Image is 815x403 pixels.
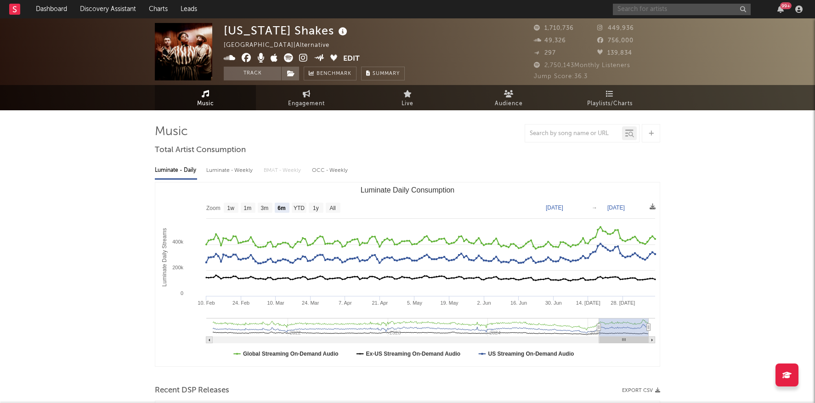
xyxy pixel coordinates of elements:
[525,130,622,137] input: Search by song name or URL
[402,98,413,109] span: Live
[534,38,566,44] span: 49,326
[622,388,660,393] button: Export CSV
[161,228,168,286] text: Luminate Daily Streams
[244,205,252,211] text: 1m
[777,6,784,13] button: 99+
[232,300,249,306] text: 24. Feb
[440,300,458,306] text: 19. May
[317,68,351,79] span: Benchmark
[227,205,235,211] text: 1w
[510,300,527,306] text: 16. Jun
[329,205,335,211] text: All
[576,300,600,306] text: 14. [DATE]
[597,38,634,44] span: 756,000
[304,67,357,80] a: Benchmark
[357,85,458,110] a: Live
[488,351,574,357] text: US Streaming On-Demand Audio
[155,385,229,396] span: Recent DSP Releases
[611,300,635,306] text: 28. [DATE]
[198,300,215,306] text: 10. Feb
[373,71,400,76] span: Summary
[172,239,183,244] text: 400k
[534,62,630,68] span: 2,750,143 Monthly Listeners
[607,204,625,211] text: [DATE]
[545,300,562,306] text: 30. Jun
[155,85,256,110] a: Music
[366,351,461,357] text: Ex-US Streaming On-Demand Audio
[155,145,246,156] span: Total Artist Consumption
[534,50,556,56] span: 297
[302,300,319,306] text: 24. Mar
[407,300,423,306] text: 5. May
[361,67,405,80] button: Summary
[613,4,751,15] input: Search for artists
[339,300,352,306] text: 7. Apr
[313,205,319,211] text: 1y
[780,2,792,9] div: 99 +
[592,204,597,211] text: →
[256,85,357,110] a: Engagement
[288,98,325,109] span: Engagement
[206,205,221,211] text: Zoom
[477,300,491,306] text: 2. Jun
[343,53,360,65] button: Edit
[172,265,183,270] text: 200k
[546,204,563,211] text: [DATE]
[372,300,388,306] text: 21. Apr
[181,290,183,296] text: 0
[155,163,197,178] div: Luminate - Daily
[312,163,349,178] div: OCC - Weekly
[361,186,455,194] text: Luminate Daily Consumption
[559,85,660,110] a: Playlists/Charts
[197,98,214,109] span: Music
[597,50,632,56] span: 139,834
[267,300,284,306] text: 10. Mar
[243,351,339,357] text: Global Streaming On-Demand Audio
[534,74,588,79] span: Jump Score: 36.3
[597,25,634,31] span: 449,936
[277,205,285,211] text: 6m
[534,25,574,31] span: 1,710,736
[458,85,559,110] a: Audience
[206,163,255,178] div: Luminate - Weekly
[261,205,269,211] text: 3m
[294,205,305,211] text: YTD
[224,23,350,38] div: [US_STATE] Shakes
[155,182,660,366] svg: Luminate Daily Consumption
[224,67,281,80] button: Track
[587,98,633,109] span: Playlists/Charts
[224,40,340,51] div: [GEOGRAPHIC_DATA] | Alternative
[495,98,523,109] span: Audience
